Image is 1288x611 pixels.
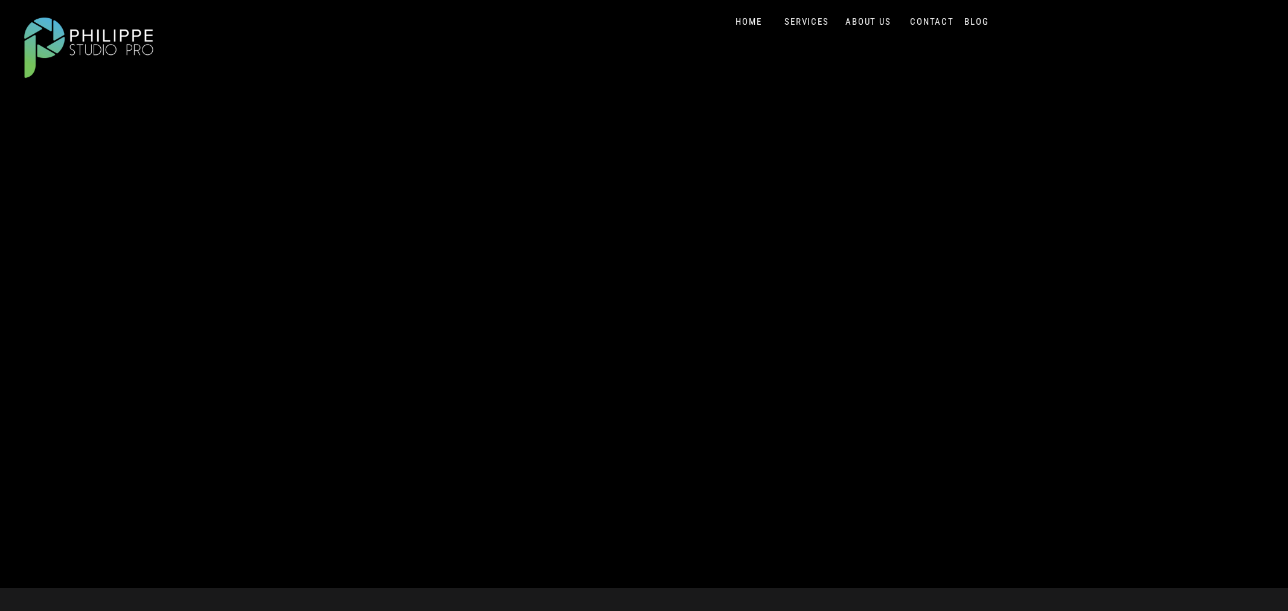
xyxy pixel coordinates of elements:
a: HOME [723,16,775,28]
a: BLOG [962,16,992,28]
a: SERVICES [782,16,832,28]
a: ABOUT US [843,16,894,28]
a: CONTACT [908,16,957,28]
